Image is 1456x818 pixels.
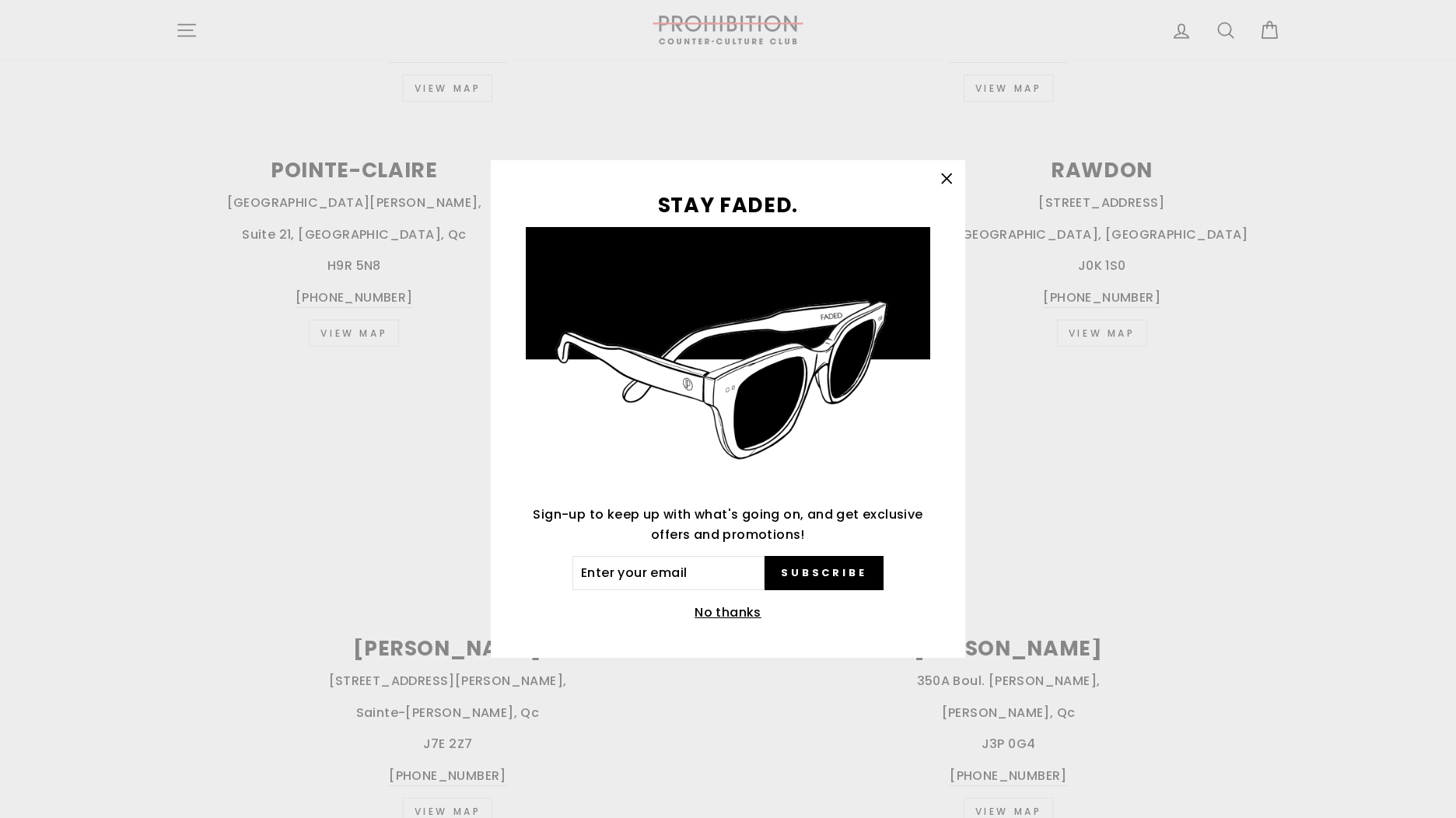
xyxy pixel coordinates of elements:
h3: STAY FADED. [526,195,930,216]
span: Subscribe [781,566,867,580]
input: Enter your email [572,556,765,590]
button: Subscribe [765,556,884,590]
button: No thanks [690,602,766,624]
p: Sign-up to keep up with what's going on, and get exclusive offers and promotions! [526,505,930,544]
